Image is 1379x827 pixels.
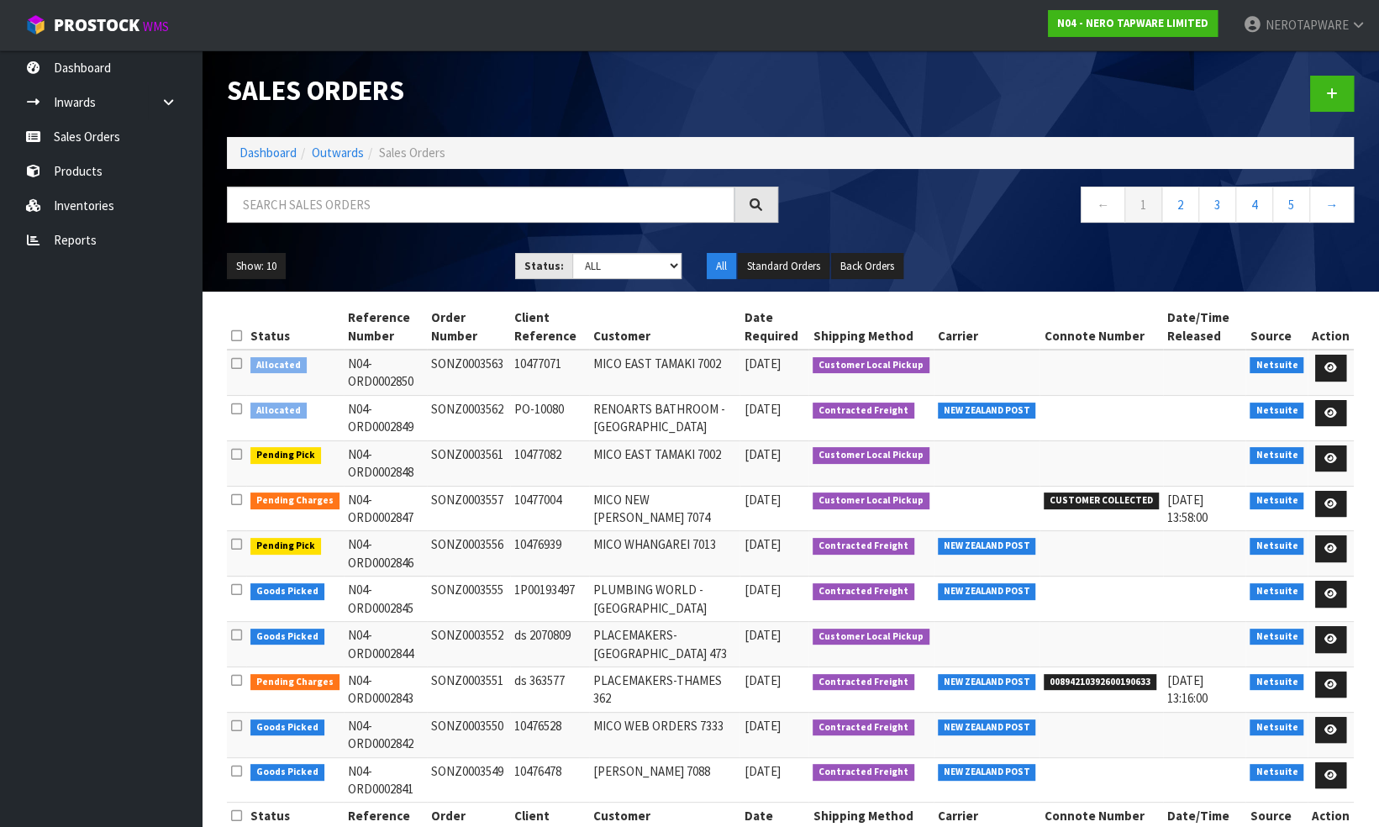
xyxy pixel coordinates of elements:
nav: Page navigation [803,187,1355,228]
td: SONZ0003551 [427,666,510,712]
span: Netsuite [1250,674,1303,691]
td: PLUMBING WORLD - [GEOGRAPHIC_DATA] [589,577,740,622]
td: N04-ORD0002841 [344,757,428,803]
span: [DATE] 13:58:00 [1167,492,1208,525]
span: NEW ZEALAND POST [938,403,1036,419]
span: Contracted Freight [813,764,914,781]
span: Goods Picked [250,629,324,645]
span: Netsuite [1250,538,1303,555]
span: Customer Local Pickup [813,357,929,374]
a: → [1309,187,1354,223]
span: Customer Local Pickup [813,493,929,509]
span: [DATE] [744,401,780,417]
span: Contracted Freight [813,403,914,419]
td: SONZ0003556 [427,531,510,577]
td: N04-ORD0002843 [344,666,428,712]
a: 1 [1124,187,1162,223]
td: SONZ0003549 [427,757,510,803]
td: 10477082 [510,440,589,486]
td: SONZ0003550 [427,712,510,757]
button: Standard Orders [738,253,829,280]
span: [DATE] [744,582,780,598]
td: 10476528 [510,712,589,757]
span: [DATE] [744,763,780,779]
span: Netsuite [1250,493,1303,509]
a: 3 [1198,187,1236,223]
a: 2 [1161,187,1199,223]
span: [DATE] [744,446,780,462]
span: NEW ZEALAND POST [938,719,1036,736]
span: Customer Local Pickup [813,629,929,645]
span: NEROTAPWARE [1265,17,1348,33]
th: Reference Number [344,304,428,350]
th: Shipping Method [808,304,934,350]
span: Customer Local Pickup [813,447,929,464]
input: Search sales orders [227,187,734,223]
td: N04-ORD0002850 [344,350,428,395]
td: SONZ0003563 [427,350,510,395]
span: Pending Charges [250,674,339,691]
th: Action [1308,304,1354,350]
td: MICO WHANGAREI 7013 [589,531,740,577]
span: [DATE] [744,492,780,508]
td: PO-10080 [510,395,589,440]
strong: Status: [524,259,564,273]
th: Carrier [934,304,1040,350]
span: Allocated [250,403,307,419]
td: SONZ0003552 [427,622,510,667]
button: Back Orders [831,253,903,280]
a: ← [1081,187,1125,223]
td: 10476939 [510,531,589,577]
span: [DATE] [744,672,780,688]
span: Netsuite [1250,629,1303,645]
span: NEW ZEALAND POST [938,583,1036,600]
td: N04-ORD0002842 [344,712,428,757]
span: Goods Picked [250,719,324,736]
td: ds 2070809 [510,622,589,667]
span: Netsuite [1250,403,1303,419]
span: Pending Pick [250,447,321,464]
td: 1P00193497 [510,577,589,622]
a: 4 [1235,187,1273,223]
small: WMS [143,18,169,34]
a: 5 [1272,187,1310,223]
td: MICO EAST TAMAKI 7002 [589,350,740,395]
span: Contracted Freight [813,674,914,691]
span: [DATE] [744,356,780,371]
td: PLACEMAKERS-[GEOGRAPHIC_DATA] 473 [589,622,740,667]
span: [DATE] [744,536,780,552]
th: Date/Time Released [1163,304,1246,350]
a: Outwards [312,145,364,161]
th: Date Required [740,304,808,350]
span: [DATE] [744,627,780,643]
span: NEW ZEALAND POST [938,538,1036,555]
button: All [707,253,736,280]
span: [DATE] [744,718,780,734]
span: Netsuite [1250,719,1303,736]
span: NEW ZEALAND POST [938,764,1036,781]
td: 10477071 [510,350,589,395]
span: Goods Picked [250,583,324,600]
td: SONZ0003561 [427,440,510,486]
span: Pending Pick [250,538,321,555]
span: NEW ZEALAND POST [938,674,1036,691]
td: SONZ0003557 [427,486,510,531]
td: MICO NEW [PERSON_NAME] 7074 [589,486,740,531]
td: MICO EAST TAMAKI 7002 [589,440,740,486]
th: Connote Number [1040,304,1163,350]
td: N04-ORD0002846 [344,531,428,577]
th: Order Number [427,304,510,350]
td: 10476478 [510,757,589,803]
span: CUSTOMER COLLECTED [1044,493,1159,509]
img: cube-alt.png [25,14,46,35]
th: Customer [589,304,740,350]
span: Sales Orders [379,145,445,161]
td: PLACEMAKERS-THAMES 362 [589,666,740,712]
th: Client Reference [510,304,589,350]
span: Netsuite [1250,357,1303,374]
a: Dashboard [239,145,297,161]
td: N04-ORD0002849 [344,395,428,440]
span: 00894210392600190633 [1044,674,1156,691]
strong: N04 - NERO TAPWARE LIMITED [1057,16,1208,30]
span: ProStock [54,14,139,36]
